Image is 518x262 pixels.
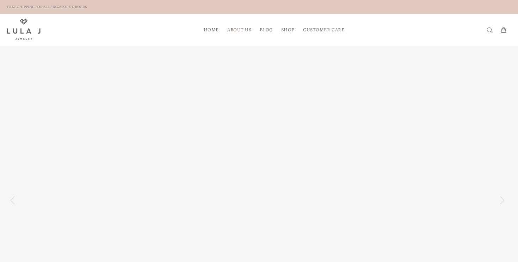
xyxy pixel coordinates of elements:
span: About Us [227,27,251,32]
div: FREE SHIPPING FOR ALL SINGAPORE ORDERS [7,3,87,11]
a: About Us [223,24,255,35]
span: Customer Care [303,27,344,32]
a: Shop [277,24,299,35]
a: Blog [255,24,277,35]
a: Customer Care [299,24,344,35]
span: HOME [204,27,219,32]
span: Blog [260,27,272,32]
span: Shop [281,27,295,32]
a: HOME [199,24,223,35]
